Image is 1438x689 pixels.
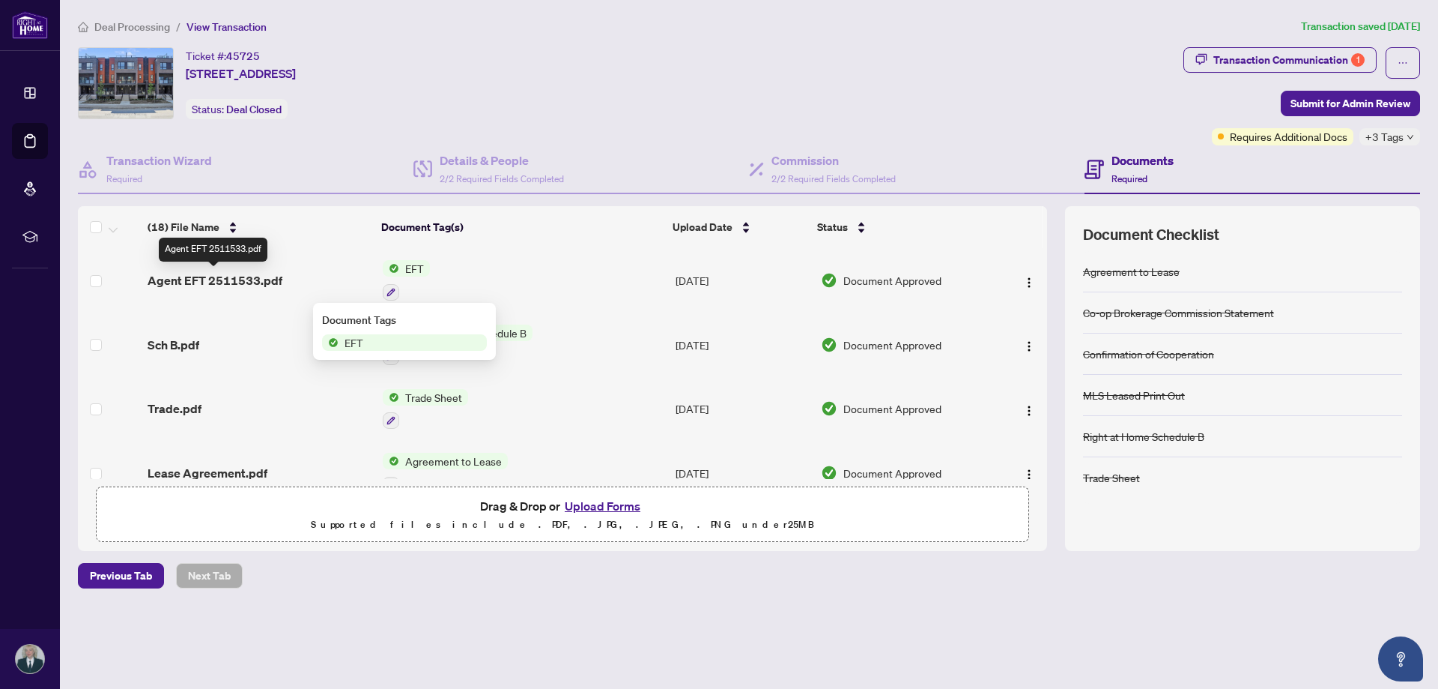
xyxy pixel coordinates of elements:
[670,441,815,505] td: [DATE]
[1017,333,1041,357] button: Logo
[1083,224,1219,245] span: Document Checklist
[159,238,267,262] div: Agent EFT 2511533.pdf
[226,49,260,63] span: 45725
[1083,346,1214,362] div: Confirmation of Cooperation
[106,151,212,169] h4: Transaction Wizard
[1111,151,1174,169] h4: Documents
[1083,387,1185,403] div: MLS Leased Print Out
[440,151,564,169] h4: Details & People
[771,173,896,184] span: 2/2 Required Fields Completed
[843,400,941,417] span: Document Approved
[1017,268,1041,292] button: Logo
[78,563,164,589] button: Previous Tab
[148,400,201,418] span: Trade.pdf
[1017,397,1041,421] button: Logo
[148,336,199,354] span: Sch B.pdf
[186,47,260,64] div: Ticket #:
[1290,91,1410,115] span: Submit for Admin Review
[186,20,267,34] span: View Transaction
[383,389,468,430] button: Status IconTrade Sheet
[1083,263,1180,280] div: Agreement to Lease
[1378,637,1423,682] button: Open asap
[148,219,219,235] span: (18) File Name
[1301,18,1420,35] article: Transaction saved [DATE]
[142,206,375,248] th: (18) File Name
[106,516,1019,534] p: Supported files include .PDF, .JPG, .JPEG, .PNG under 25 MB
[1351,53,1365,67] div: 1
[1183,47,1377,73] button: Transaction Communication1
[1407,133,1414,141] span: down
[176,18,180,35] li: /
[843,272,941,289] span: Document Approved
[1398,58,1408,68] span: ellipsis
[148,271,282,289] span: Agent EFT 2511533.pdf
[399,453,508,469] span: Agreement to Lease
[1083,469,1140,486] div: Trade Sheet
[399,389,468,406] span: Trade Sheet
[1023,277,1035,289] img: Logo
[79,48,173,118] img: IMG-N12292365_1.jpg
[821,337,837,353] img: Document Status
[811,206,992,248] th: Status
[399,260,430,277] span: EFT
[94,20,170,34] span: Deal Processing
[771,151,896,169] h4: Commission
[821,465,837,481] img: Document Status
[1230,128,1347,145] span: Requires Additional Docs
[843,465,941,481] span: Document Approved
[339,334,369,351] span: EFT
[1365,128,1404,145] span: +3 Tags
[667,206,811,248] th: Upload Date
[1213,48,1365,72] div: Transaction Communication
[148,464,267,482] span: Lease Agreement.pdf
[186,64,296,82] span: [STREET_ADDRESS]
[375,206,667,248] th: Document Tag(s)
[106,173,142,184] span: Required
[821,272,837,289] img: Document Status
[186,99,288,119] div: Status:
[1023,340,1035,352] img: Logo
[226,103,282,116] span: Deal Closed
[383,260,430,301] button: Status IconEFT
[1281,91,1420,116] button: Submit for Admin Review
[1017,461,1041,485] button: Logo
[843,337,941,353] span: Document Approved
[90,564,152,588] span: Previous Tab
[821,400,837,417] img: Document Status
[817,219,848,235] span: Status
[1023,469,1035,481] img: Logo
[480,496,645,516] span: Drag & Drop or
[12,11,48,39] img: logo
[322,334,339,351] img: Status Icon
[1023,405,1035,417] img: Logo
[670,377,815,442] td: [DATE]
[78,22,88,32] span: home
[322,312,487,328] div: Document Tags
[1083,428,1204,445] div: Right at Home Schedule B
[440,173,564,184] span: 2/2 Required Fields Completed
[1111,173,1147,184] span: Required
[670,313,815,377] td: [DATE]
[383,389,399,406] img: Status Icon
[560,496,645,516] button: Upload Forms
[16,645,44,673] img: Profile Icon
[97,487,1028,543] span: Drag & Drop orUpload FormsSupported files include .PDF, .JPG, .JPEG, .PNG under25MB
[383,260,399,277] img: Status Icon
[670,248,815,313] td: [DATE]
[673,219,732,235] span: Upload Date
[383,453,399,469] img: Status Icon
[176,563,243,589] button: Next Tab
[1083,304,1274,321] div: Co-op Brokerage Commission Statement
[383,453,508,493] button: Status IconAgreement to Lease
